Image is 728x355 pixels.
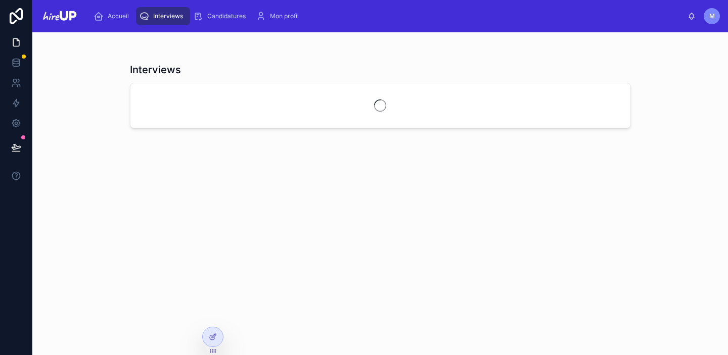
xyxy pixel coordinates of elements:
div: scrollable content [86,5,688,27]
h1: Interviews [130,63,181,77]
span: Mon profil [270,12,299,20]
span: M [709,12,715,20]
span: Candidatures [207,12,246,20]
a: Accueil [90,7,136,25]
a: Candidatures [190,7,253,25]
img: App logo [40,8,78,24]
span: Interviews [153,12,183,20]
a: Mon profil [253,7,306,25]
a: Interviews [136,7,190,25]
span: Accueil [108,12,129,20]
